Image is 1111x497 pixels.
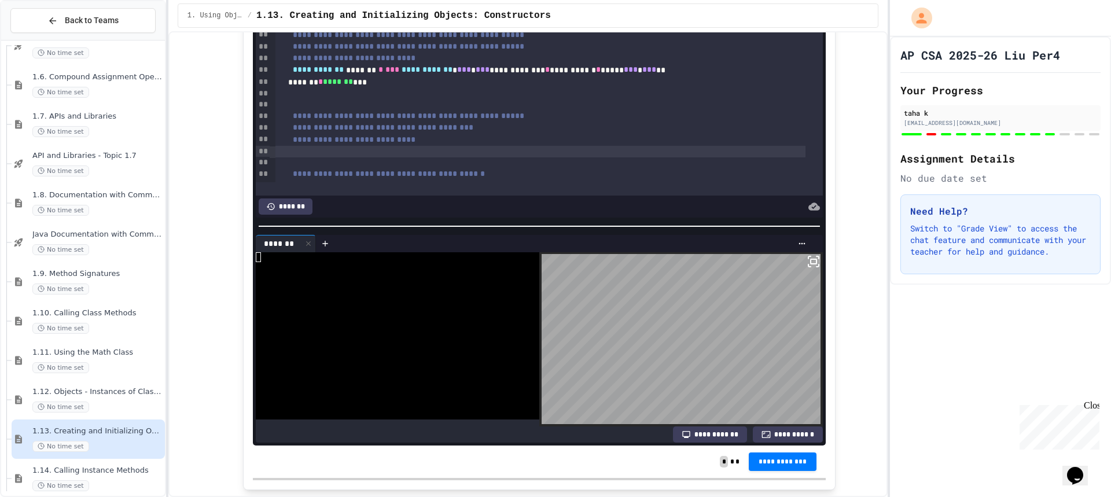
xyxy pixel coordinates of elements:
iframe: chat widget [1015,400,1099,450]
span: 1.13. Creating and Initializing Objects: Constructors [256,9,551,23]
span: No time set [32,480,89,491]
button: Back to Teams [10,8,156,33]
span: Java Documentation with Comments - Topic 1.8 [32,230,163,240]
span: 1.6. Compound Assignment Operators [32,72,163,82]
div: [EMAIL_ADDRESS][DOMAIN_NAME] [904,119,1097,127]
span: No time set [32,284,89,294]
h2: Assignment Details [900,150,1101,167]
h2: Your Progress [900,82,1101,98]
span: No time set [32,126,89,137]
span: API and Libraries - Topic 1.7 [32,151,163,161]
span: / [248,11,252,20]
span: No time set [32,323,89,334]
span: No time set [32,205,89,216]
h3: Need Help? [910,204,1091,218]
p: Switch to "Grade View" to access the chat feature and communicate with your teacher for help and ... [910,223,1091,257]
div: My Account [899,5,935,31]
span: 1.8. Documentation with Comments and Preconditions [32,190,163,200]
span: No time set [32,244,89,255]
span: 1.13. Creating and Initializing Objects: Constructors [32,426,163,436]
span: 1. Using Objects and Methods [187,11,243,20]
span: 1.9. Method Signatures [32,269,163,279]
span: 1.14. Calling Instance Methods [32,466,163,476]
span: Back to Teams [65,14,119,27]
span: No time set [32,362,89,373]
h1: AP CSA 2025-26 Liu Per4 [900,47,1060,63]
div: taha k [904,108,1097,118]
span: No time set [32,441,89,452]
div: No due date set [900,171,1101,185]
div: Chat with us now!Close [5,5,80,73]
span: 1.7. APIs and Libraries [32,112,163,122]
span: No time set [32,47,89,58]
iframe: chat widget [1062,451,1099,485]
span: No time set [32,87,89,98]
span: No time set [32,165,89,176]
span: 1.11. Using the Math Class [32,348,163,358]
span: 1.12. Objects - Instances of Classes [32,387,163,397]
span: No time set [32,402,89,413]
span: 1.10. Calling Class Methods [32,308,163,318]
